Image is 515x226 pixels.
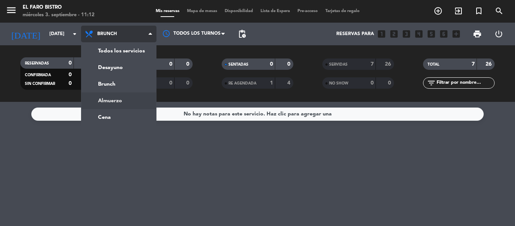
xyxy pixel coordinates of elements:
[388,80,392,86] strong: 0
[81,76,156,92] a: Brunch
[495,6,504,15] i: search
[270,80,273,86] strong: 1
[402,29,411,39] i: looks_3
[371,80,374,86] strong: 0
[451,29,461,39] i: add_box
[486,61,493,67] strong: 26
[439,29,449,39] i: looks_6
[377,29,386,39] i: looks_one
[294,9,322,13] span: Pre-acceso
[287,80,292,86] strong: 4
[257,9,294,13] span: Lista de Espera
[329,63,348,66] span: SERVIDAS
[436,79,494,87] input: Filtrar por nombre...
[6,26,46,42] i: [DATE]
[238,29,247,38] span: pending_actions
[184,110,332,118] div: No hay notas para este servicio. Haz clic para agregar una
[186,80,191,86] strong: 0
[6,5,17,16] i: menu
[97,31,117,37] span: Brunch
[221,9,257,13] span: Disponibilidad
[336,31,374,37] span: Reservas para
[494,29,503,38] i: power_settings_new
[454,6,463,15] i: exit_to_app
[371,61,374,67] strong: 7
[81,109,156,126] a: Cena
[228,63,248,66] span: SENTADAS
[169,61,172,67] strong: 0
[183,9,221,13] span: Mapa de mesas
[427,78,436,88] i: filter_list
[414,29,424,39] i: looks_4
[70,29,79,38] i: arrow_drop_down
[25,82,55,86] span: SIN CONFIRMAR
[228,81,256,85] span: RE AGENDADA
[474,6,483,15] i: turned_in_not
[488,23,509,45] div: LOG OUT
[329,81,348,85] span: NO SHOW
[81,92,156,109] a: Almuerzo
[426,29,436,39] i: looks_5
[69,60,72,66] strong: 0
[169,80,172,86] strong: 0
[69,81,72,86] strong: 0
[472,61,475,67] strong: 7
[25,73,51,77] span: CONFIRMADA
[6,5,17,18] button: menu
[25,61,49,65] span: RESERVADAS
[287,61,292,67] strong: 0
[186,61,191,67] strong: 0
[389,29,399,39] i: looks_two
[81,43,156,59] a: Todos los servicios
[434,6,443,15] i: add_circle_outline
[322,9,363,13] span: Tarjetas de regalo
[23,4,95,11] div: El Faro Bistro
[270,61,273,67] strong: 0
[152,9,183,13] span: Mis reservas
[81,59,156,76] a: Desayuno
[69,72,72,77] strong: 0
[473,29,482,38] span: print
[23,11,95,19] div: miércoles 3. septiembre - 11:12
[428,63,439,66] span: TOTAL
[385,61,392,67] strong: 26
